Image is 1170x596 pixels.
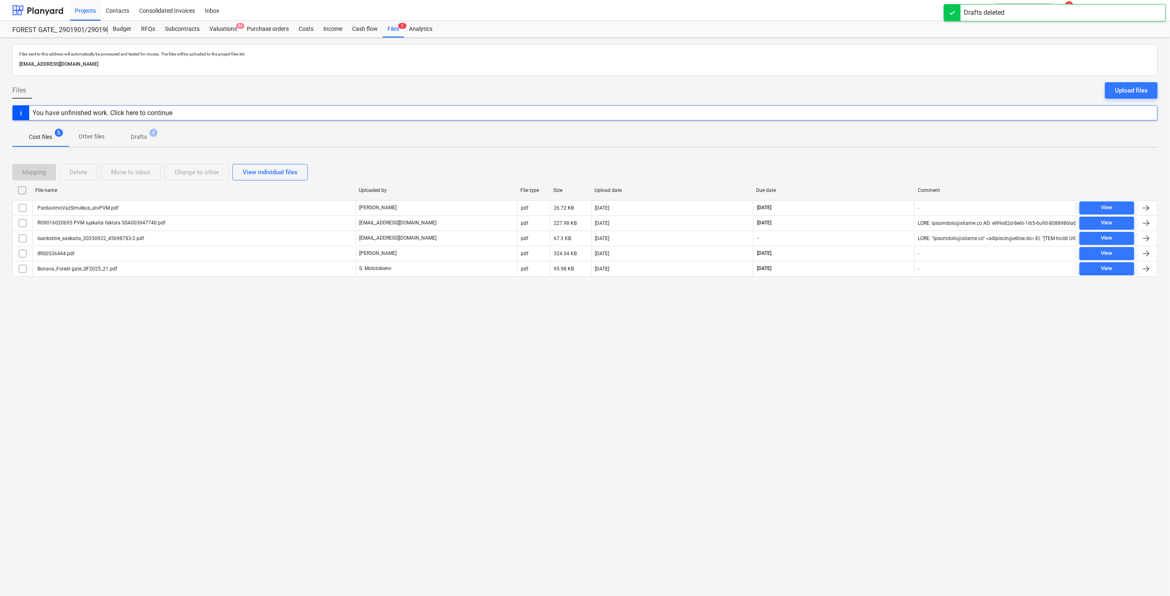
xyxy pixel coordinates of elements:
div: - [918,205,919,211]
p: S. Molotokienė [359,265,391,272]
span: [DATE] [757,204,773,211]
div: Isankstine_saskaita_20250922_45698783-2.pdf [36,236,144,241]
button: View [1079,201,1134,215]
button: View [1079,232,1134,245]
a: Costs [294,21,318,37]
div: Upload date [594,187,750,193]
div: pdf [521,251,528,256]
a: Budget [108,21,136,37]
button: View [1079,247,1134,260]
div: View [1101,264,1113,273]
div: File type [520,187,547,193]
div: Size [553,187,588,193]
div: Comment [918,187,1073,193]
div: View [1101,233,1113,243]
span: [DATE] [757,219,773,226]
div: IRIS0536444.pdf [36,251,74,256]
div: Upload files [1115,85,1148,96]
button: View [1079,217,1134,230]
p: [EMAIL_ADDRESS][DOMAIN_NAME] [359,235,436,242]
span: Files [12,85,26,95]
div: RO9016020695 PVM sąskaita faktūra SSA003647740.pdf [36,220,165,226]
div: PardavimoVazSmulkus_atvPVM.pdf [36,205,118,211]
span: - [757,235,760,242]
div: pdf [521,220,528,226]
p: [EMAIL_ADDRESS][DOMAIN_NAME] [19,60,1151,69]
p: Drafts [131,133,147,141]
span: [DATE] [757,250,773,257]
div: [DATE] [595,220,609,226]
div: 227.98 KB [554,220,577,226]
div: Valuations [204,21,242,37]
button: Upload files [1105,82,1158,99]
p: [PERSON_NAME] [359,250,397,257]
div: [DATE] [595,205,609,211]
button: View individual files [232,164,308,180]
div: [DATE] [595,251,609,256]
div: Drafts deleted [964,8,1005,18]
div: 324.54 KB [554,251,577,256]
div: Files [383,21,404,37]
p: [PERSON_NAME] [359,204,397,211]
div: - [918,266,919,272]
a: Files5 [383,21,404,37]
span: 4 [149,129,158,137]
div: FOREST GATE_ 2901901/2901902/2901903 [12,26,98,35]
div: pdf [521,266,528,272]
div: View [1101,203,1113,213]
p: Files sent to this address will automatically be processed and tested for viruses. The files will... [19,51,1151,57]
span: [DATE] [757,265,773,272]
div: 67.3 KB [554,236,571,241]
p: Other files [79,132,104,141]
div: - [918,251,919,256]
iframe: Chat Widget [1129,557,1170,596]
div: 95.98 KB [554,266,574,272]
a: RFQs [136,21,160,37]
a: Subcontracts [160,21,204,37]
div: pdf [521,236,528,241]
div: View individual files [243,167,297,178]
a: Valuations9+ [204,21,242,37]
div: File name [35,187,352,193]
a: Cash flow [347,21,383,37]
button: View [1079,262,1134,275]
div: Bonava_Forest gate_SF2025_21.pdf [36,266,117,272]
div: [DATE] [595,236,609,241]
div: View [1101,218,1113,228]
div: View [1101,249,1113,258]
div: You have unfinished work. Click here to continue [32,109,172,117]
span: 9+ [236,23,244,29]
span: 5 [55,129,63,137]
div: Due date [756,187,911,193]
a: Income [318,21,347,37]
div: Uploaded by [359,187,514,193]
a: Purchase orders [242,21,294,37]
div: pdf [521,205,528,211]
span: 5 [398,23,406,29]
a: Analytics [404,21,437,37]
p: [EMAIL_ADDRESS][DOMAIN_NAME] [359,219,436,226]
p: Cost files [29,133,52,141]
div: 26.72 KB [554,205,574,211]
div: [DATE] [595,266,609,272]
